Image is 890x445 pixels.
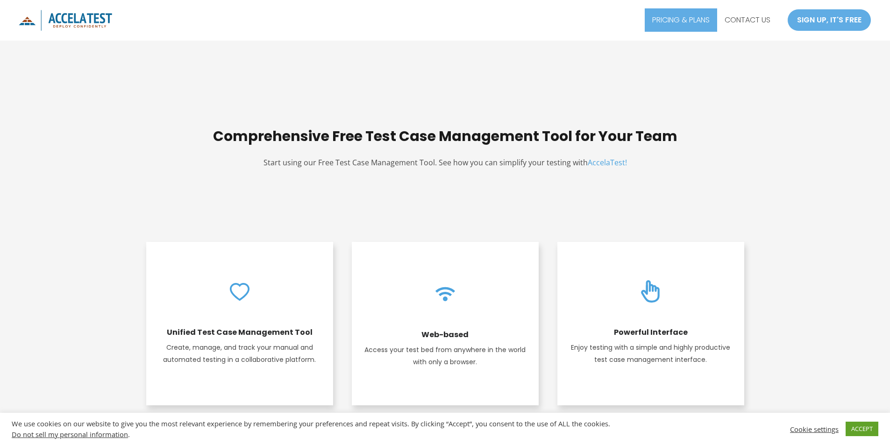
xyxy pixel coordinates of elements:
[787,9,871,31] a: SIGN UP, IT'S FREE
[167,327,313,338] strong: Unified Test Case Management Tool
[588,157,627,168] a: AccelaTest!
[597,8,778,32] nav: Site Navigation
[213,126,677,146] strong: Comprehensive Free Test Case Management Tool for Your Team
[717,8,778,32] a: CONTACT US
[19,10,112,31] img: icon
[19,14,112,25] a: AccelaTest
[846,422,878,436] a: ACCEPT
[12,419,619,438] div: We use cookies on our website to give you the most relevant experience by remembering your prefer...
[645,8,717,32] a: PRICING & PLANS
[156,341,324,366] p: Create, manage, and track your manual and automated testing in a collaborative platform.
[12,430,128,439] a: Do not sell my personal information
[567,341,735,366] p: Enjoy testing with a simple and highly productive test case management interface.
[361,344,529,368] p: Access your test bed from anywhere in the world with only a browser.
[597,8,645,32] a: FEATURES
[421,329,469,340] strong: Web-based
[790,425,839,433] a: Cookie settings
[614,327,688,338] strong: Powerful Interface
[12,430,619,438] div: .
